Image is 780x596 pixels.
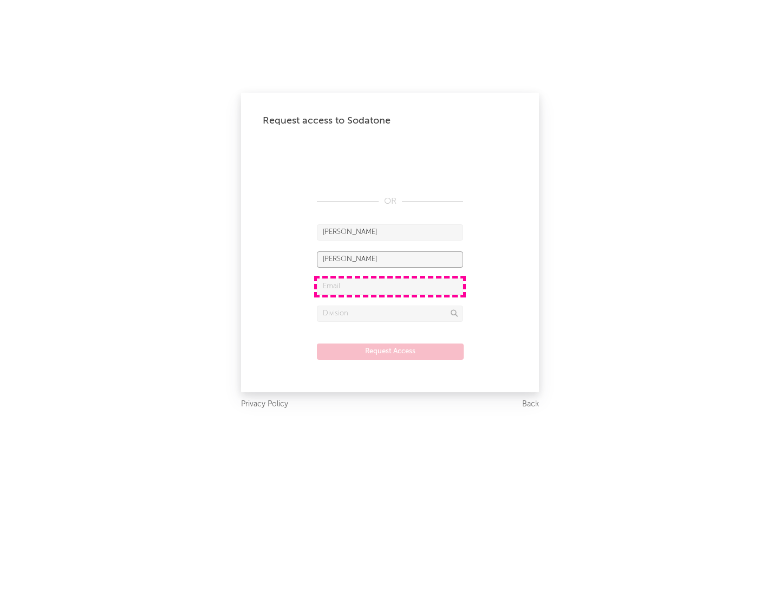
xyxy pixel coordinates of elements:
[241,398,288,411] a: Privacy Policy
[263,114,517,127] div: Request access to Sodatone
[317,306,463,322] input: Division
[317,251,463,268] input: Last Name
[317,278,463,295] input: Email
[317,224,463,241] input: First Name
[522,398,539,411] a: Back
[317,344,464,360] button: Request Access
[317,195,463,208] div: OR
